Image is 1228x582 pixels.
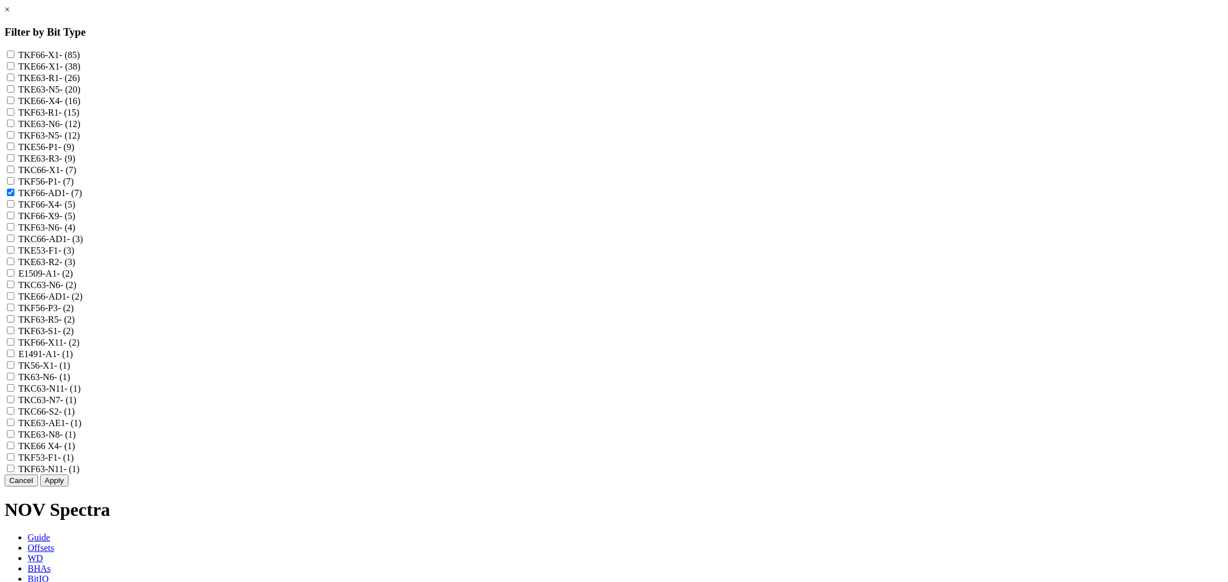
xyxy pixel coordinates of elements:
label: TKC63-N11 [18,384,81,393]
label: TKF63-N11 [18,464,80,474]
label: TKF56-P1 [18,177,74,186]
span: - (1) [59,441,75,451]
a: × [5,5,10,14]
label: TKC66-X1 [18,165,77,175]
label: TKF56-P3 [18,303,74,313]
label: TKE63-R3 [18,154,75,163]
label: TKF53-F1 [18,453,74,462]
span: - (1) [65,418,81,428]
label: TKF66-AD1 [18,188,82,198]
span: - (3) [58,246,74,255]
span: - (1) [57,349,73,359]
span: - (1) [64,384,81,393]
label: TKE63-AE1 [18,418,82,428]
span: BHAs [28,564,51,573]
label: TKE66 X4 [18,441,75,451]
label: TKE53-F1 [18,246,74,255]
span: - (2) [59,315,75,324]
span: - (20) [60,85,81,94]
span: - (1) [59,407,75,416]
label: TKF63-N5 [18,131,80,140]
label: TKF66-X11 [18,338,80,347]
h1: NOV Spectra [5,499,1223,520]
button: Apply [40,474,69,487]
span: - (7) [66,188,82,198]
span: - (1) [63,464,79,474]
span: - (5) [59,211,75,221]
h3: Filter by Bit Type [5,26,1223,39]
span: - (1) [60,395,77,405]
span: - (2) [57,269,73,278]
label: TKE63-N8 [18,430,76,439]
span: - (2) [60,280,77,290]
span: - (1) [60,430,76,439]
span: - (4) [59,223,75,232]
span: - (26) [59,73,80,83]
span: - (7) [60,165,77,175]
label: TKF63-R5 [18,315,75,324]
label: TKE63-R1 [18,73,80,83]
label: E1509-A1 [18,269,73,278]
span: - (85) [59,50,80,60]
label: TKC66-S2 [18,407,75,416]
span: - (2) [58,326,74,336]
label: TKF63-R1 [18,108,79,117]
span: - (16) [60,96,81,106]
span: - (2) [58,303,74,313]
span: - (3) [67,234,83,244]
span: - (38) [60,62,81,71]
span: - (1) [58,453,74,462]
label: TKC66-AD1 [18,234,83,244]
span: - (12) [59,131,80,140]
span: - (15) [59,108,79,117]
span: - (2) [66,292,82,301]
label: TK56-X1 [18,361,70,370]
span: - (9) [59,154,75,163]
label: TKE63-N6 [18,119,81,129]
label: TKE66-X4 [18,96,81,106]
span: - (7) [58,177,74,186]
label: E1491-A1 [18,349,73,359]
span: - (9) [58,142,74,152]
span: - (1) [54,372,70,382]
label: TK63-N6 [18,372,70,382]
span: WD [28,553,43,563]
label: TKC63-N6 [18,280,77,290]
span: - (2) [63,338,79,347]
label: TKE56-P1 [18,142,74,152]
label: TKE63-R2 [18,257,75,267]
span: - (1) [54,361,70,370]
label: TKF63-S1 [18,326,74,336]
label: TKF66-X9 [18,211,75,221]
label: TKC63-N7 [18,395,77,405]
span: Offsets [28,543,54,553]
label: TKE63-N5 [18,85,81,94]
span: Guide [28,533,50,542]
button: Cancel [5,474,38,487]
label: TKF63-N6 [18,223,75,232]
label: TKF66-X1 [18,50,80,60]
label: TKE66-X1 [18,62,81,71]
span: - (3) [59,257,75,267]
span: - (12) [60,119,81,129]
span: - (5) [59,200,75,209]
label: TKE66-AD1 [18,292,83,301]
label: TKF66-X4 [18,200,75,209]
